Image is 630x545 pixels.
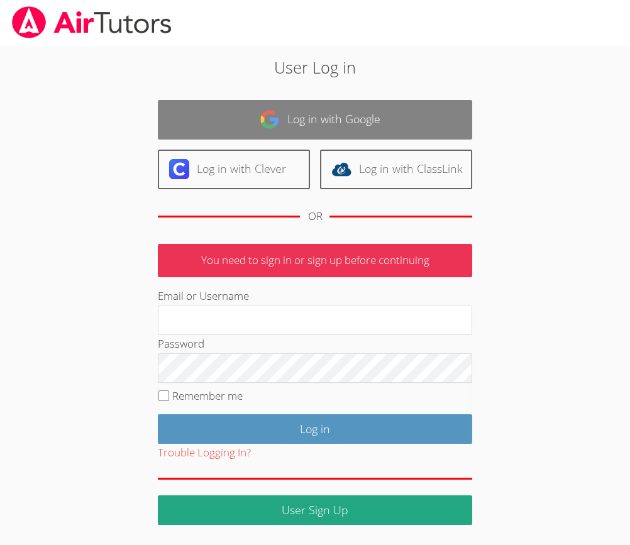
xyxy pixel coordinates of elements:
a: Log in with Google [158,100,472,140]
label: Remember me [172,388,243,403]
div: OR [307,207,322,226]
img: clever-logo-6eab21bc6e7a338710f1a6ff85c0baf02591cd810cc4098c63d3a4b26e2feb20.svg [169,159,189,179]
label: Email or Username [158,289,249,303]
p: You need to sign in or sign up before continuing [158,244,472,277]
input: Log in [158,414,472,444]
img: google-logo-50288ca7cdecda66e5e0955fdab243c47b7ad437acaf1139b6f446037453330a.svg [260,109,280,129]
img: airtutors_banner-c4298cdbf04f3fff15de1276eac7730deb9818008684d7c2e4769d2f7ddbe033.png [11,6,173,38]
img: classlink-logo-d6bb404cc1216ec64c9a2012d9dc4662098be43eaf13dc465df04b49fa7ab582.svg [331,159,351,179]
h2: User Log in [88,55,541,79]
a: User Sign Up [158,495,472,525]
label: Password [158,336,204,351]
button: Trouble Logging In? [158,444,251,462]
a: Log in with Clever [158,150,310,189]
a: Log in with ClassLink [320,150,472,189]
